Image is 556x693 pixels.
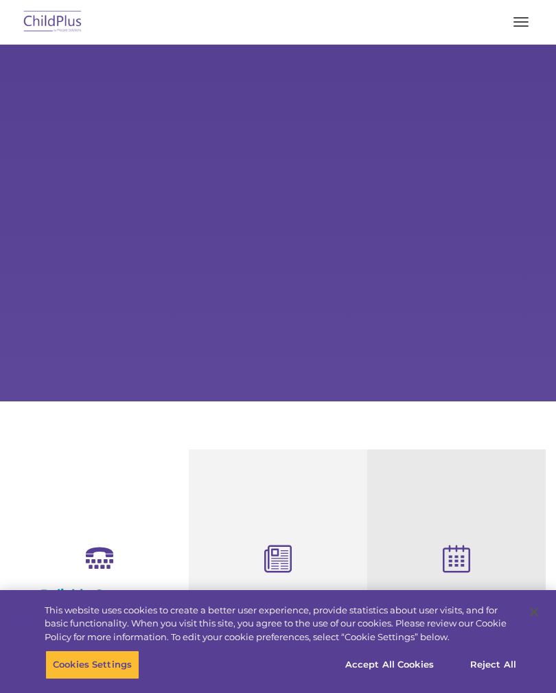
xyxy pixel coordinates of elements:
h4: Child Development Assessments in ChildPlus [199,589,357,634]
div: This website uses cookies to create a better user experience, provide statistics about user visit... [45,604,518,644]
button: Close [519,597,549,627]
h4: Free Regional Meetings [378,589,535,604]
button: Reject All [450,650,536,679]
button: Accept All Cookies [338,650,441,679]
h4: Reliable Customer Support [21,587,178,617]
button: Cookies Settings [45,650,139,679]
img: ChildPlus by Procare Solutions [21,6,85,38]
